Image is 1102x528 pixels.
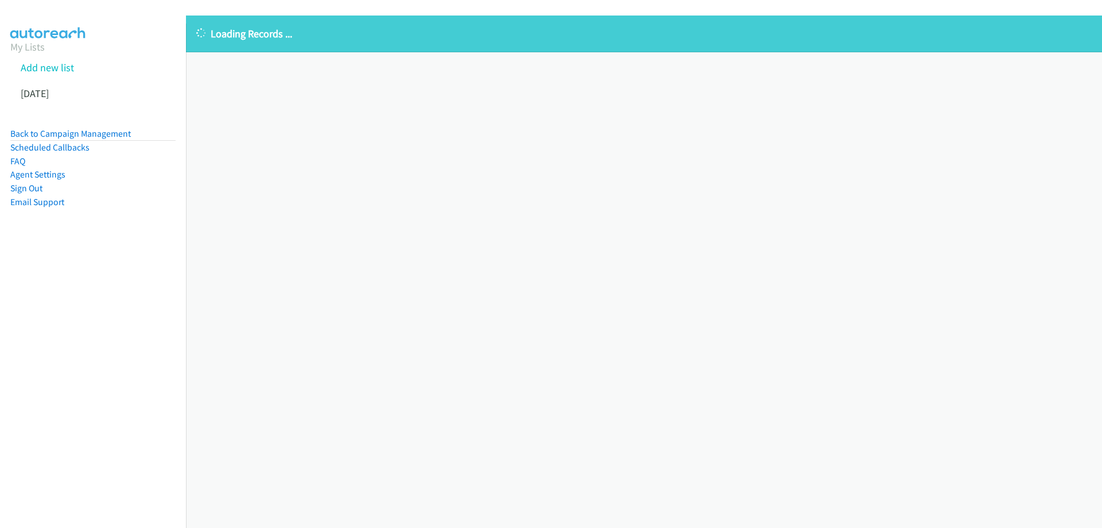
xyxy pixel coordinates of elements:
[10,128,131,139] a: Back to Campaign Management
[10,142,90,153] a: Scheduled Callbacks
[21,61,74,74] a: Add new list
[10,40,45,53] a: My Lists
[10,169,65,180] a: Agent Settings
[10,156,25,167] a: FAQ
[196,26,1092,41] p: Loading Records ...
[10,196,64,207] a: Email Support
[10,183,42,194] a: Sign Out
[21,87,49,100] a: [DATE]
